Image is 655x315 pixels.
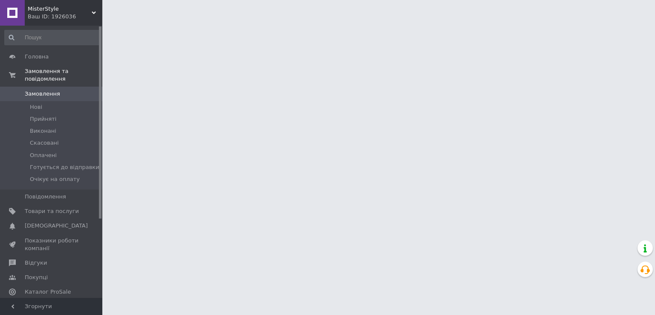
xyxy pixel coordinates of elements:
span: Очікує на оплату [30,175,80,183]
span: Скасовані [30,139,59,147]
span: Замовлення та повідомлення [25,67,102,83]
span: Прийняті [30,115,56,123]
span: Відгуки [25,259,47,267]
span: Головна [25,53,49,61]
span: Каталог ProSale [25,288,71,296]
span: MisterStyle [28,5,92,13]
span: [DEMOGRAPHIC_DATA] [25,222,88,230]
input: Пошук [4,30,101,45]
span: Оплачені [30,152,57,159]
span: Повідомлення [25,193,66,201]
div: Ваш ID: 1926036 [28,13,102,20]
span: Покупці [25,274,48,281]
span: Виконані [30,127,56,135]
span: Готується до відправки [30,163,99,171]
span: Товари та послуги [25,207,79,215]
span: Нові [30,103,42,111]
span: Замовлення [25,90,60,98]
span: Показники роботи компанії [25,237,79,252]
